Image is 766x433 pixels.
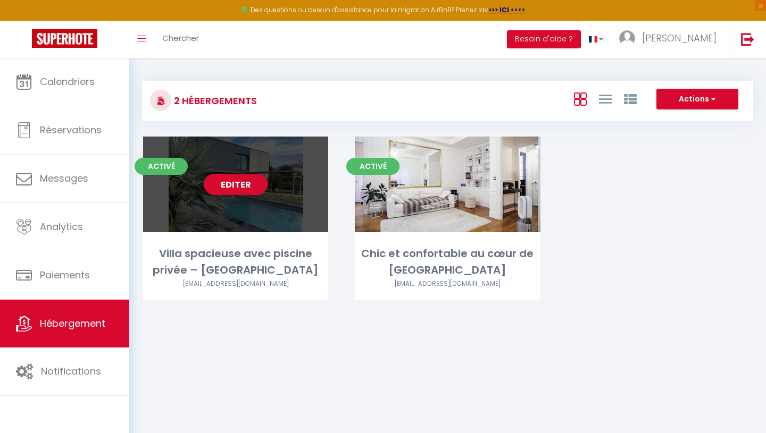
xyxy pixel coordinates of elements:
[143,279,328,289] div: Airbnb
[40,268,90,282] span: Paiements
[40,75,95,88] span: Calendriers
[355,245,540,279] div: Chic et confortable au cœur de [GEOGRAPHIC_DATA]
[171,89,257,113] h3: 2 Hébergements
[154,21,207,58] a: Chercher
[624,90,637,107] a: Vue par Groupe
[741,32,754,46] img: logout
[346,158,399,175] span: Activé
[40,220,83,233] span: Analytics
[143,245,328,279] div: Villa spacieuse avec piscine privée – [GEOGRAPHIC_DATA]
[642,31,717,45] span: [PERSON_NAME]
[488,5,526,14] a: >>> ICI <<<<
[32,29,97,48] img: Super Booking
[619,30,635,46] img: ...
[40,123,102,137] span: Réservations
[162,32,199,44] span: Chercher
[135,158,188,175] span: Activé
[611,21,730,58] a: ... [PERSON_NAME]
[204,174,268,195] a: Editer
[41,364,101,378] span: Notifications
[355,279,540,289] div: Airbnb
[656,89,738,110] button: Actions
[40,172,88,185] span: Messages
[574,90,587,107] a: Vue en Box
[507,30,581,48] button: Besoin d'aide ?
[40,317,105,330] span: Hébergement
[599,90,612,107] a: Vue en Liste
